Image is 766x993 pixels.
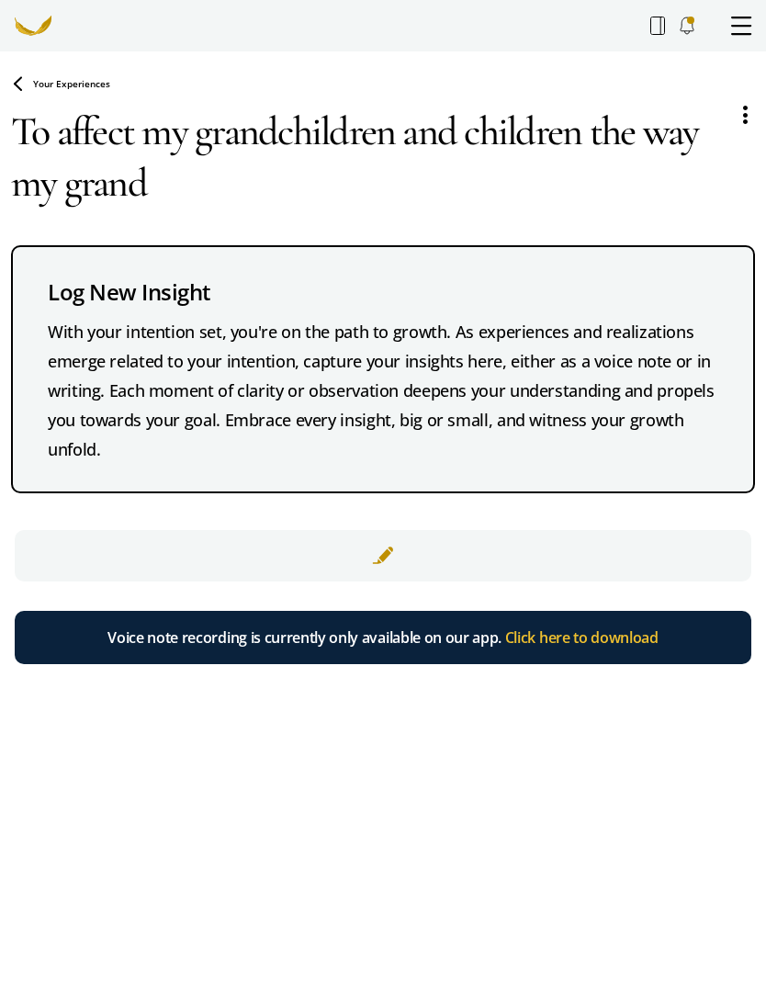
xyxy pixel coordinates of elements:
div: With your intention set, you're on the path to growth. As experiences and realizations emerge rel... [48,317,718,464]
div: Log New Insight [48,275,718,310]
span: Your Experiences [33,77,110,90]
div: Voice note recording is currently only available on our app. [107,626,658,649]
textarea: To affect my grandchildren and children the way my grand [11,91,722,223]
span: Click here to download [505,627,659,648]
